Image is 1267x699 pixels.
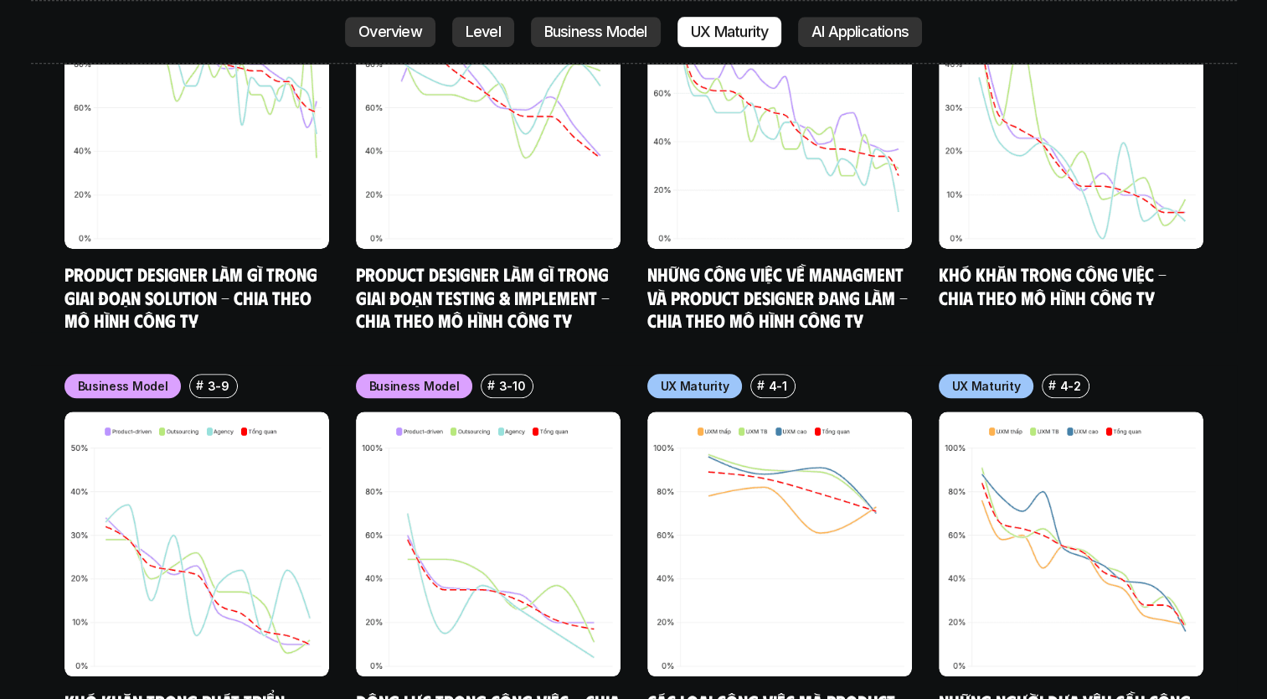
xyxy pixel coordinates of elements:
[647,262,912,331] a: Những công việc về Managment và Product Designer đang làm - Chia theo mô hình công ty
[757,379,765,391] h6: #
[452,17,514,47] a: Level
[544,23,647,40] p: Business Model
[1059,377,1080,395] p: 4-2
[345,17,435,47] a: Overview
[358,23,422,40] p: Overview
[78,377,168,395] p: Business Model
[64,262,322,331] a: Product Designer làm gì trong giai đoạn Solution - Chia theo mô hình công ty
[661,377,729,395] p: UX Maturity
[677,17,781,47] a: UX Maturity
[487,379,495,391] h6: #
[1048,379,1056,391] h6: #
[768,377,786,395] p: 4-1
[691,23,768,40] p: UX Maturity
[369,377,460,395] p: Business Model
[811,23,909,40] p: AI Applications
[466,23,501,40] p: Level
[356,262,614,331] a: Product Designer làm gì trong giai đoạn Testing & Implement - Chia theo mô hình công ty
[798,17,922,47] a: AI Applications
[531,17,661,47] a: Business Model
[208,377,229,395] p: 3-9
[952,377,1021,395] p: UX Maturity
[939,262,1171,308] a: Khó khăn trong công việc - Chia theo mô hình công ty
[196,379,203,391] h6: #
[499,377,526,395] p: 3-10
